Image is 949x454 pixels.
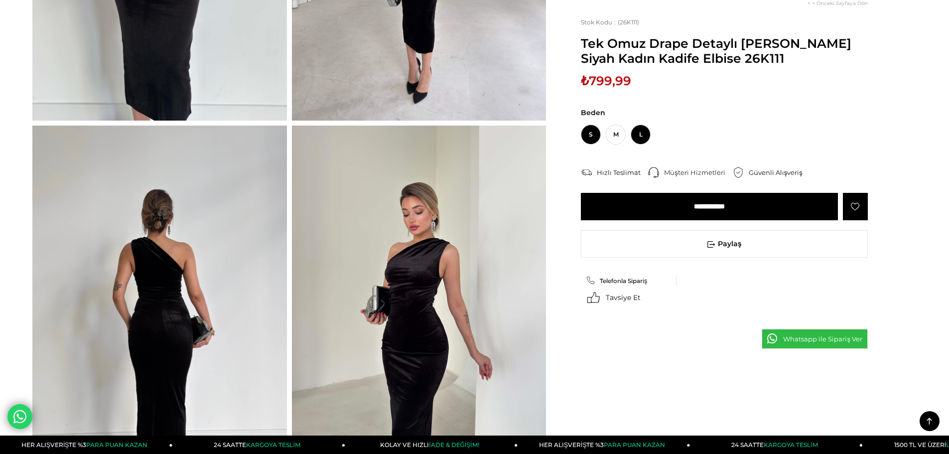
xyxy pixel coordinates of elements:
a: Favorilere Ekle [843,193,868,220]
span: PARA PUAN KAZAN [604,441,665,449]
a: HER ALIŞVERİŞTE %3PARA PUAN KAZAN [518,436,690,454]
span: İADE & DEĞİŞİM! [429,441,479,449]
a: KOLAY VE HIZLIİADE & DEĞİŞİM! [345,436,518,454]
span: L [631,125,651,145]
div: Hızlı Teslimat [597,168,648,177]
img: security.png [733,167,744,178]
img: call-center.png [648,167,659,178]
img: shipping.png [581,167,592,178]
a: Whatsapp ile Sipariş Ver [762,329,868,349]
span: Stok Kodu [581,18,618,26]
span: PARA PUAN KAZAN [86,441,147,449]
span: S [581,125,601,145]
a: 24 SAATTEKARGOYA TESLİM [173,436,345,454]
span: Tek Omuz Drape Detaylı [PERSON_NAME] Siyah Kadın Kadife Elbise 26K111 [581,36,868,66]
span: M [606,125,626,145]
div: Güvenli Alışveriş [749,168,810,177]
span: KARGOYA TESLİM [764,441,817,449]
span: (26K111) [581,18,639,26]
span: ₺799,99 [581,73,631,88]
div: Müşteri Hizmetleri [664,168,733,177]
a: 24 SAATTEKARGOYA TESLİM [690,436,863,454]
a: Telefonla Sipariş [586,276,672,285]
span: KARGOYA TESLİM [246,441,300,449]
span: Telefonla Sipariş [600,277,647,285]
span: Beden [581,108,868,117]
span: Tavsiye Et [606,293,641,302]
span: Paylaş [581,231,867,257]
